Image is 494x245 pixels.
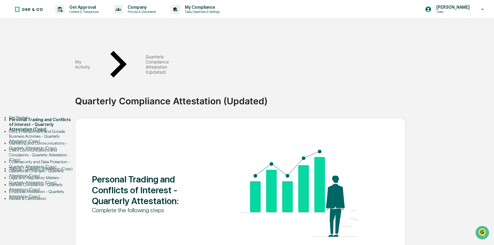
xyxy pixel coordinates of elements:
p: Data, Deadlines & Settings [180,10,223,14]
p: [PERSON_NAME] [432,5,473,10]
p: How can we help? [6,13,109,22]
div: Client Communications and Complaints - Quarterly Attestation (Copy) [9,148,75,162]
div: Marketing and Communications - Quarterly Attestation (Copy) [9,141,75,150]
p: Content & Transactions [65,10,102,14]
div: Employee Attestation - Quarterly Attestation (Copy) [9,189,75,199]
span: Preclearance [12,76,39,82]
span: Attestations [50,76,74,82]
a: 🖐️Preclearance [4,73,41,84]
p: Company [123,5,159,10]
p: My Compliance [180,5,223,10]
a: 🗄️Attestations [41,73,77,84]
div: Quarterly Compliance Attestation (Updated) [146,54,187,75]
div: Personal Trading and Conflicts of Interest - Quarterly Attestation : [92,174,211,206]
div: Personal Trading and Conflicts of Interest - Quarterly Attestation (Copy) [9,117,75,132]
div: Get Started [9,115,75,120]
div: Gifts, Entertainment, and Outside Business Activities - Quarterly Attestation (Copy) [9,129,75,143]
a: 🔎Data Lookup [4,85,40,96]
button: Start new chat [102,48,109,55]
div: Review & Certification [9,196,75,201]
div: 🖐️ [6,76,11,81]
a: Powered byPylon [42,102,73,106]
div: Start new chat [20,46,98,52]
div: General Compliance - Quarterly Attestation (Copy) [9,182,75,192]
div: Trading - Quarterly Attestation (Copy) [9,166,75,171]
span: Data Lookup [12,87,38,93]
div: Quarterly Compliance Attestation (Updated) [75,91,491,106]
div: Operational Changes - Quarterly Attestation (Copy) [9,168,75,178]
div: 🗄️ [44,76,48,81]
span: Pylon [60,102,73,106]
p: Policies & Documents [123,10,159,14]
div: Cybersecurity and Data Protection - Quarterly Attestation (Copy) [9,159,75,169]
img: logo [14,6,43,12]
img: 1746055101610-c473b297-6a78-478c-a979-82029cc54cd1 [6,46,17,57]
div: 🔎 [6,88,11,93]
div: We're available if you need us! [20,52,76,57]
div: Legal and Regulatory Matters - Quarterly Attestation (Copy) [9,175,75,185]
div: Complete the following steps [92,206,211,214]
img: Personal Trading and Conflicts of Interest - Quarterly Attestation [240,150,359,237]
iframe: Open customer support [475,225,491,241]
div: My Activity [75,59,90,69]
p: Get Approval [65,5,102,10]
p: Users [432,10,473,14]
